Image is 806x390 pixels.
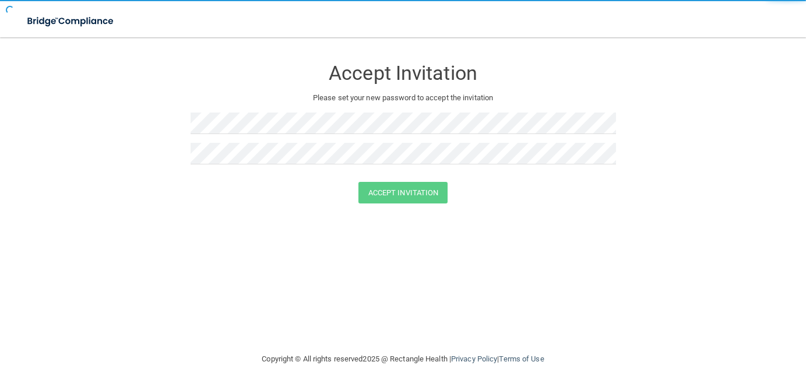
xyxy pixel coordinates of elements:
[358,182,448,203] button: Accept Invitation
[191,340,616,378] div: Copyright © All rights reserved 2025 @ Rectangle Health | |
[451,354,497,363] a: Privacy Policy
[499,354,544,363] a: Terms of Use
[199,91,607,105] p: Please set your new password to accept the invitation
[191,62,616,84] h3: Accept Invitation
[17,9,125,33] img: bridge_compliance_login_screen.278c3ca4.svg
